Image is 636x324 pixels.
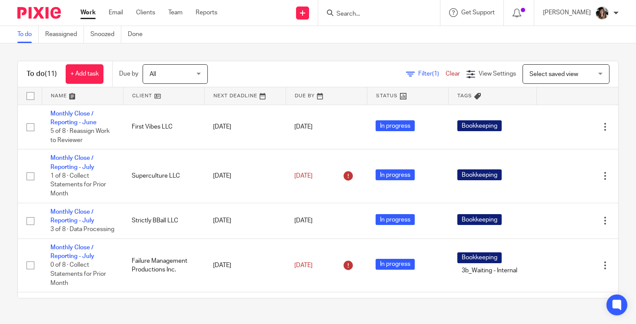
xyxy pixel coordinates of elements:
span: 5 of 8 · Reassign Work to Reviewer [50,128,110,143]
span: In progress [376,259,415,270]
a: Team [168,8,183,17]
p: [PERSON_NAME] [543,8,591,17]
span: Bookkeeping [457,252,502,263]
img: IMG_2906.JPEG [595,6,609,20]
span: In progress [376,169,415,180]
a: Done [128,26,149,43]
a: To do [17,26,39,43]
span: (11) [45,70,57,77]
span: All [150,71,156,77]
a: Clients [136,8,155,17]
span: [DATE] [294,218,313,224]
span: In progress [376,120,415,131]
span: 0 of 8 · Collect Statements for Prior Month [50,262,106,286]
td: [DATE] [204,238,286,292]
span: Tags [457,93,472,98]
span: [DATE] [294,124,313,130]
span: [DATE] [294,173,313,179]
span: Bookkeeping [457,120,502,131]
a: Monthly Close / Reporting - July [50,245,94,259]
a: Monthly Close / Reporting - July [50,155,94,170]
span: 3b_Waiting - Internal [457,265,522,276]
span: 3 of 8 · Data Processing [50,227,114,233]
span: View Settings [479,71,516,77]
h1: To do [27,69,57,79]
span: Get Support [461,10,495,16]
input: Search [336,10,414,18]
img: Pixie [17,7,61,19]
a: + Add task [66,64,103,84]
a: Reassigned [45,26,84,43]
td: [DATE] [204,203,286,238]
span: Bookkeeping [457,169,502,180]
a: Monthly Close / Reporting - June [50,111,97,126]
a: Monthly Close / Reporting - July [50,209,94,224]
p: Due by [119,69,138,78]
span: [DATE] [294,262,313,268]
span: (1) [432,71,439,77]
td: First Vibes LLC [123,105,204,149]
a: Email [109,8,123,17]
td: Strictly BBall LLC [123,203,204,238]
span: In progress [376,214,415,225]
td: Failure Management Productions Inc. [123,238,204,292]
a: Work [80,8,96,17]
span: Bookkeeping [457,214,502,225]
td: [DATE] [204,149,286,203]
span: Select saved view [529,71,578,77]
td: [DATE] [204,105,286,149]
span: 1 of 8 · Collect Statements for Prior Month [50,173,106,197]
a: Clear [446,71,460,77]
span: Filter [418,71,446,77]
td: Superculture LLC [123,149,204,203]
a: Reports [196,8,217,17]
a: Snoozed [90,26,121,43]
